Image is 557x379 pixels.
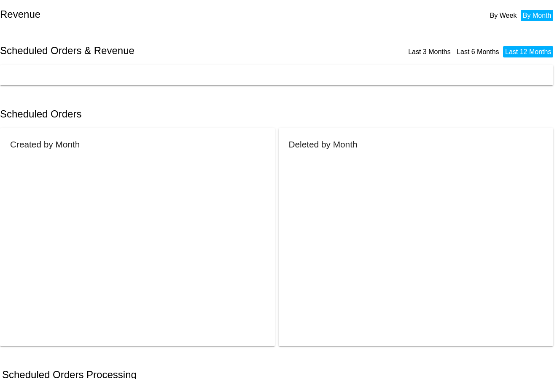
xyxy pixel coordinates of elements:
[505,48,551,55] a: Last 12 Months
[408,48,451,55] a: Last 3 Months
[488,10,519,21] li: By Week
[289,139,358,149] h2: Deleted by Month
[457,48,499,55] a: Last 6 Months
[10,139,80,149] h2: Created by Month
[521,10,554,21] li: By Month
